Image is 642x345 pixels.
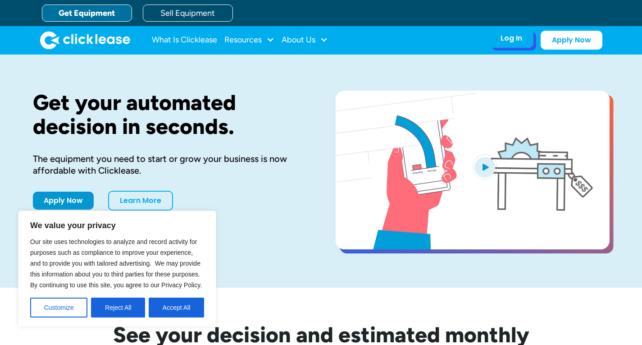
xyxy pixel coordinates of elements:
button: Reject All [91,298,145,317]
button: Accept All [149,298,204,317]
div: Log In [501,34,522,43]
a: Learn More [108,191,173,211]
a: Apply Now [33,192,94,210]
span: Our site uses technologies to analyze and record activity for purposes such as compliance to impr... [30,238,202,289]
a: Apply Now [541,31,602,50]
a: open lightbox [336,91,610,249]
a: home [40,31,130,49]
p: We value your privacy [30,220,204,231]
img: Clicklease logo [40,31,130,49]
a: Get Equipment [42,5,132,22]
a: Sell Equipment [143,5,233,22]
div: Resources [224,31,274,49]
h1: Get your automated decision in seconds. [33,91,307,138]
a: What Is Clicklease [152,31,217,49]
div: We value your privacy [18,211,216,327]
div: About Us [282,31,328,49]
img: Blue play button logo on a light blue circular background [473,154,497,179]
button: Customize [30,298,87,317]
div: The equipment you need to start or grow your business is now affordable with Clicklease. [33,153,307,176]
